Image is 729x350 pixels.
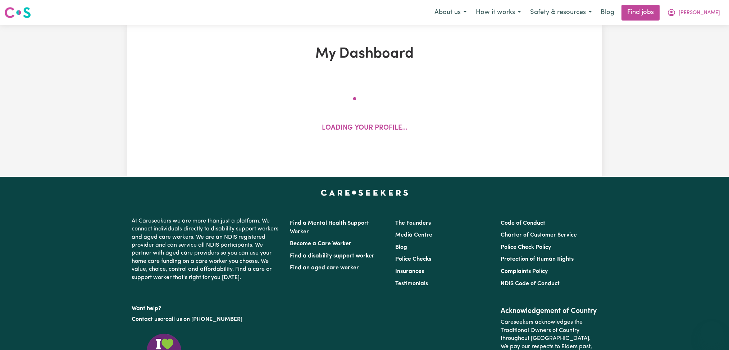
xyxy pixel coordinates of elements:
a: Code of Conduct [501,220,545,226]
a: Become a Care Worker [290,241,351,247]
a: Protection of Human Rights [501,256,574,262]
a: call us on [PHONE_NUMBER] [165,317,242,322]
a: Media Centre [395,232,432,238]
a: Careseekers home page [321,190,408,196]
p: Want help? [132,302,281,313]
p: Loading your profile... [322,123,407,134]
p: At Careseekers we are more than just a platform. We connect individuals directly to disability su... [132,214,281,284]
a: Complaints Policy [501,269,548,274]
a: Charter of Customer Service [501,232,577,238]
a: Insurances [395,269,424,274]
span: [PERSON_NAME] [679,9,720,17]
a: Blog [395,244,407,250]
button: My Account [662,5,725,20]
button: How it works [471,5,525,20]
a: Police Check Policy [501,244,551,250]
p: or [132,313,281,326]
a: Find jobs [621,5,660,21]
a: Careseekers logo [4,4,31,21]
a: Find an aged care worker [290,265,359,271]
iframe: Button to launch messaging window [700,321,723,344]
h1: My Dashboard [211,45,519,63]
img: Careseekers logo [4,6,31,19]
a: Police Checks [395,256,431,262]
h2: Acknowledgement of Country [501,307,597,315]
a: Blog [596,5,619,21]
a: The Founders [395,220,431,226]
a: Testimonials [395,281,428,287]
a: Find a Mental Health Support Worker [290,220,369,235]
button: Safety & resources [525,5,596,20]
button: About us [430,5,471,20]
a: Contact us [132,317,160,322]
a: Find a disability support worker [290,253,374,259]
a: NDIS Code of Conduct [501,281,560,287]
